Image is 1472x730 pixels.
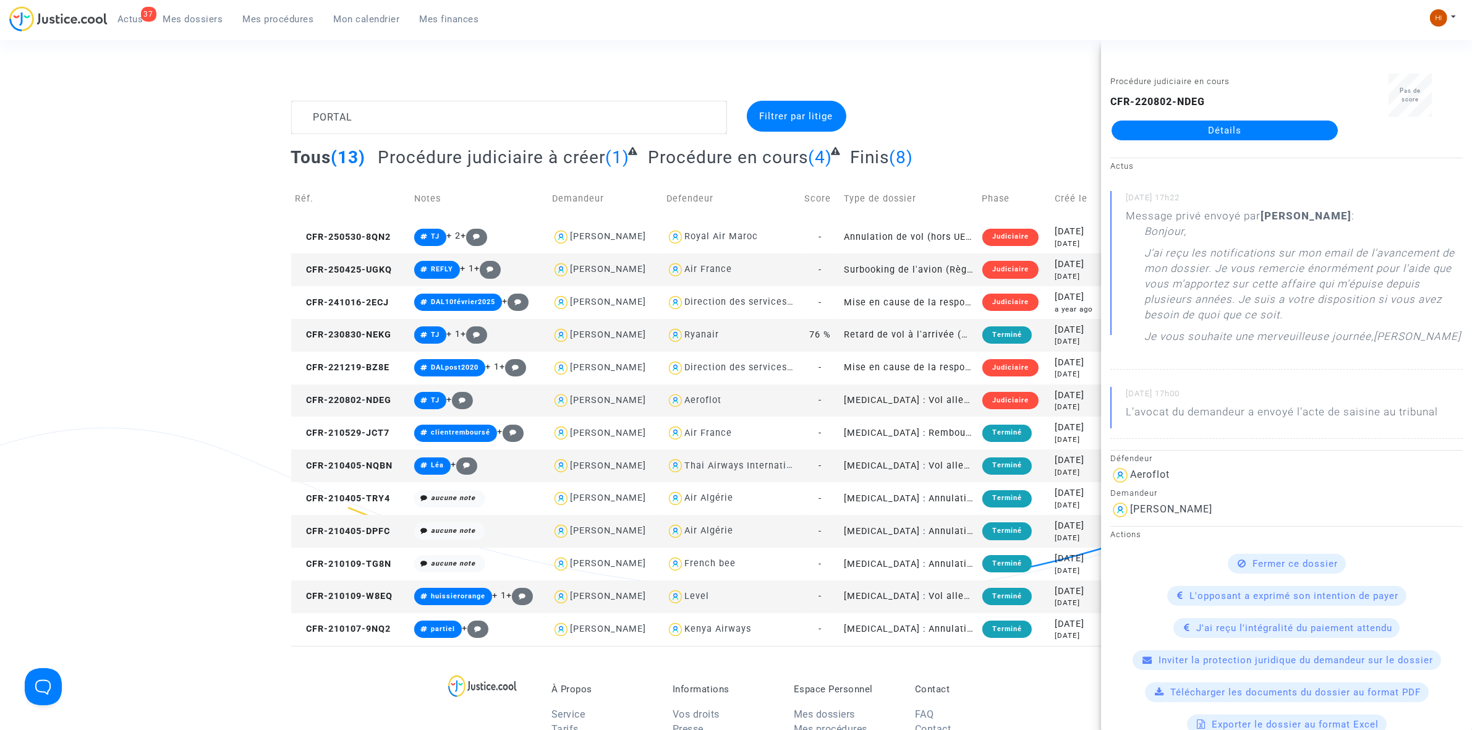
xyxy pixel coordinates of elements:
span: - [819,428,822,438]
span: J'ai reçu l'intégralité du paiement attendu [1196,622,1392,634]
div: Judiciaire [982,392,1039,409]
p: Je vous souhaite une merveuilleuse journée, [1144,329,1374,350]
div: [DATE] [1055,552,1099,566]
span: REFLY [431,265,453,273]
img: icon-user.svg [1110,465,1130,485]
div: 37 [141,7,156,22]
i: aucune note [431,494,475,502]
small: Défendeur [1110,454,1152,463]
div: Ryanair [684,329,719,340]
td: Surbooking de l'avion (Règlement CE n°261/2004) [840,253,977,286]
span: Actus [117,14,143,25]
span: - [819,624,822,634]
div: [DATE] [1055,519,1099,533]
div: [DATE] [1055,435,1099,445]
img: icon-user.svg [552,228,570,246]
div: Direction des services judiciaires du Ministère de la Justice - Bureau FIP4 [684,362,1027,373]
span: Mes finances [420,14,479,25]
iframe: Help Scout Beacon - Open [25,668,62,705]
small: Demandeur [1110,488,1157,498]
span: - [819,297,822,308]
span: CFR-220802-NDEG [296,395,392,405]
img: icon-user.svg [552,424,570,442]
span: 76 % [809,329,831,340]
span: + [461,231,487,241]
div: Terminé [982,457,1032,475]
span: CFR-210109-W8EQ [296,591,393,601]
img: icon-user.svg [552,294,570,312]
span: Procédure judiciaire à créer [378,147,605,168]
span: (8) [889,147,913,168]
span: - [819,559,822,569]
div: Level [684,591,709,601]
span: Exporter le dossier au format Excel [1212,719,1379,730]
div: [DATE] [1055,598,1099,608]
td: [MEDICAL_DATA] : Annulation de vol vers ou depuis la [GEOGRAPHIC_DATA] [840,482,977,515]
img: logo-lg.svg [448,675,517,697]
div: Judiciaire [982,359,1039,376]
td: Phase [978,177,1051,221]
a: Service [551,708,585,720]
div: Judiciaire [982,229,1039,246]
span: CFR-210405-DPFC [296,526,391,537]
span: clientremboursé [431,428,490,436]
div: [DATE] [1055,369,1099,380]
a: 37Actus [108,10,153,28]
td: [MEDICAL_DATA] : Vol aller-retour annulé [840,449,977,482]
b: CFR-220802-NDEG [1110,96,1205,108]
div: a year ago [1055,304,1099,315]
td: [MEDICAL_DATA] : Vol aller-retour annulé [840,384,977,417]
div: [DATE] [1055,356,1099,370]
img: icon-user.svg [666,359,684,377]
a: Mes dossiers [153,10,233,28]
span: + [462,623,488,634]
img: jc-logo.svg [9,6,108,32]
span: Procédure en cours [648,147,808,168]
div: [DATE] [1055,258,1099,271]
div: Royal Air Maroc [684,231,758,242]
span: CFR-250425-UGKQ [296,265,393,275]
span: Finis [850,147,889,168]
div: [DATE] [1055,271,1099,282]
td: Réf. [291,177,410,221]
span: + 1 [485,362,500,372]
td: [MEDICAL_DATA] : Annulation de vol vers ou depuis la [GEOGRAPHIC_DATA] [840,515,977,548]
div: [DATE] [1055,291,1099,304]
img: icon-user.svg [666,392,684,410]
p: Informations [673,684,775,695]
span: Tous [291,147,331,168]
div: Direction des services judiciaires du Ministère de la Justice - Bureau FIP4 [684,297,1027,307]
div: [PERSON_NAME] [570,624,646,634]
span: - [819,526,822,537]
span: + 2 [446,231,461,241]
small: [DATE] 17h00 [1126,388,1463,404]
div: Terminé [982,555,1032,572]
span: + [506,590,533,601]
img: icon-user.svg [666,424,684,442]
div: [DATE] [1055,566,1099,576]
img: icon-user.svg [666,490,684,507]
div: Kenya Airways [684,624,751,634]
img: icon-user.svg [552,392,570,410]
img: icon-user.svg [552,359,570,377]
span: - [819,265,822,275]
img: icon-user.svg [666,326,684,344]
div: [DATE] [1055,630,1099,641]
span: TJ [431,396,440,404]
td: Type de dossier [840,177,977,221]
td: [MEDICAL_DATA] : Vol aller-retour annulé [840,580,977,613]
p: Espace Personnel [794,684,896,695]
img: icon-user.svg [666,294,684,312]
img: icon-user.svg [552,621,570,639]
div: [DATE] [1055,336,1099,347]
div: Air Algérie [684,525,733,536]
img: icon-user.svg [552,326,570,344]
span: + [502,296,529,307]
div: [PERSON_NAME] [570,264,646,274]
div: [DATE] [1055,467,1099,478]
p: L'avocat du demandeur a envoyé l'acte de saisine au tribunal [1126,404,1438,426]
div: Terminé [982,490,1032,507]
div: Air France [684,264,732,274]
span: Mes dossiers [163,14,223,25]
div: [DATE] [1055,389,1099,402]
